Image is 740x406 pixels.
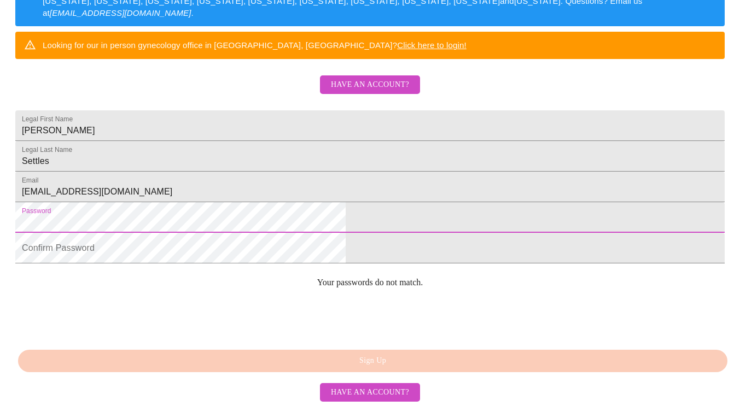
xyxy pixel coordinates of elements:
span: Have an account? [331,386,409,399]
a: Click here to login! [397,40,467,50]
p: Your passwords do not match. [15,278,725,287]
div: Looking for our in person gynecology office in [GEOGRAPHIC_DATA], [GEOGRAPHIC_DATA]? [43,35,467,55]
em: [EMAIL_ADDRESS][DOMAIN_NAME] [50,8,191,17]
button: Have an account? [320,383,420,402]
a: Have an account? [317,387,423,396]
iframe: reCAPTCHA [15,296,182,339]
span: Have an account? [331,78,409,92]
a: Have an account? [317,87,423,97]
button: Have an account? [320,75,420,95]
